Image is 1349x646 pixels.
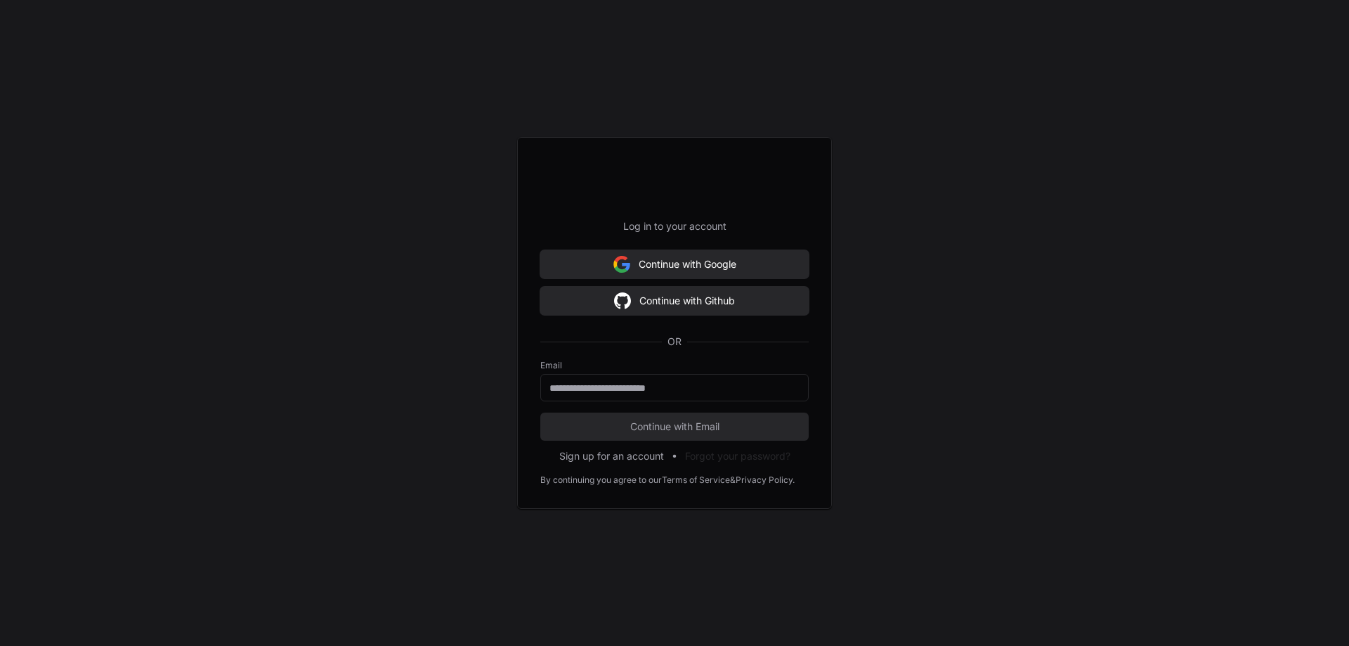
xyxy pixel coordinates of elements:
[540,474,662,486] div: By continuing you agree to our
[540,250,809,278] button: Continue with Google
[662,474,730,486] a: Terms of Service
[540,420,809,434] span: Continue with Email
[730,474,736,486] div: &
[613,250,630,278] img: Sign in with google
[540,287,809,315] button: Continue with Github
[685,449,790,463] button: Forgot your password?
[614,287,631,315] img: Sign in with google
[559,449,664,463] button: Sign up for an account
[540,219,809,233] p: Log in to your account
[736,474,795,486] a: Privacy Policy.
[662,335,687,349] span: OR
[540,413,809,441] button: Continue with Email
[540,360,809,371] label: Email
